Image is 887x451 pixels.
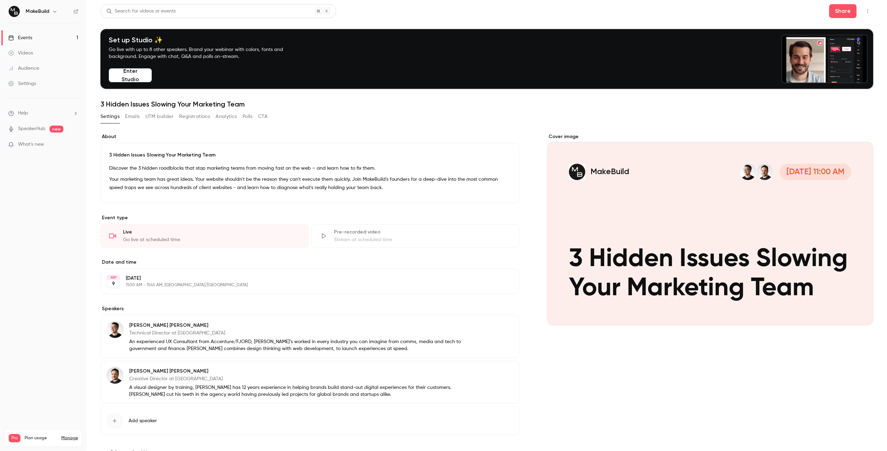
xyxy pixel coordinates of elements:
[547,133,873,325] section: Cover image
[129,417,157,424] span: Add speaker
[100,407,519,435] button: Add speaker
[107,321,123,338] img: Dan Foster
[109,164,511,172] p: Discover the 3 hidden roadblocks that stop marketing teams from moving fast on the web – and lear...
[106,8,176,15] div: Search for videos or events
[129,368,474,375] p: [PERSON_NAME] [PERSON_NAME]
[107,275,120,280] div: SEP
[125,111,140,122] button: Emails
[109,175,511,192] p: Your marketing team has great ideas. Your website shouldn't be the reason they can't execute them...
[18,125,45,133] a: SpeakerHub
[8,110,78,117] li: help-dropdown-opener
[126,282,483,288] p: 11:00 AM - 11:45 AM, [GEOGRAPHIC_DATA]/[GEOGRAPHIC_DATA]
[8,65,39,72] div: Audience
[8,80,36,87] div: Settings
[829,4,857,18] button: Share
[126,275,483,282] p: [DATE]
[129,330,474,337] p: Technical Director at [GEOGRAPHIC_DATA]
[100,100,873,108] h1: 3 Hidden Issues Slowing Your Marketing Team
[100,259,519,266] label: Date and time
[100,214,519,221] p: Event type
[109,36,299,44] h4: Set up Studio ✨
[112,280,115,287] p: 9
[547,133,873,140] label: Cover image
[129,322,474,329] p: [PERSON_NAME] [PERSON_NAME]
[50,126,63,133] span: new
[100,315,519,358] div: Dan Foster[PERSON_NAME] [PERSON_NAME]Technical Director at [GEOGRAPHIC_DATA]An experienced UX Con...
[70,142,78,148] iframe: Noticeable Trigger
[8,50,33,57] div: Videos
[100,224,309,248] div: LiveGo live at scheduled time
[26,8,49,15] h6: MakeBuild
[334,236,511,243] div: Stream at scheduled time
[100,305,519,312] label: Speakers
[123,236,300,243] div: Go live at scheduled time
[9,434,20,442] span: Pro
[258,111,267,122] button: CTA
[25,435,57,441] span: Plan usage
[311,224,520,248] div: Pre-recorded videoStream at scheduled time
[109,152,511,159] p: 3 Hidden Issues Slowing Your Marketing Team
[9,6,20,17] img: MakeBuild
[100,111,120,122] button: Settings
[179,111,210,122] button: Registrations
[129,384,474,398] p: A visual designer by training, [PERSON_NAME] has 12 years experience in helping brands build stan...
[18,110,28,117] span: Help
[146,111,174,122] button: UTM builder
[243,111,253,122] button: Polls
[129,338,474,352] p: An experienced UX Consultant from Accenture/FJORD, [PERSON_NAME]’s worked in every industry you c...
[107,367,123,384] img: Tim Janes
[109,46,299,60] p: Go live with up to 8 other speakers. Brand your webinar with colors, fonts and background. Engage...
[100,361,519,404] div: Tim Janes[PERSON_NAME] [PERSON_NAME]Creative Director at [GEOGRAPHIC_DATA]A visual designer by tr...
[123,229,300,236] div: Live
[216,111,237,122] button: Analytics
[8,34,32,41] div: Events
[18,141,44,148] span: What's new
[129,375,474,382] p: Creative Director at [GEOGRAPHIC_DATA]
[100,133,519,140] label: About
[61,435,78,441] a: Manage
[334,229,511,236] div: Pre-recorded video
[109,68,152,82] button: Enter Studio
